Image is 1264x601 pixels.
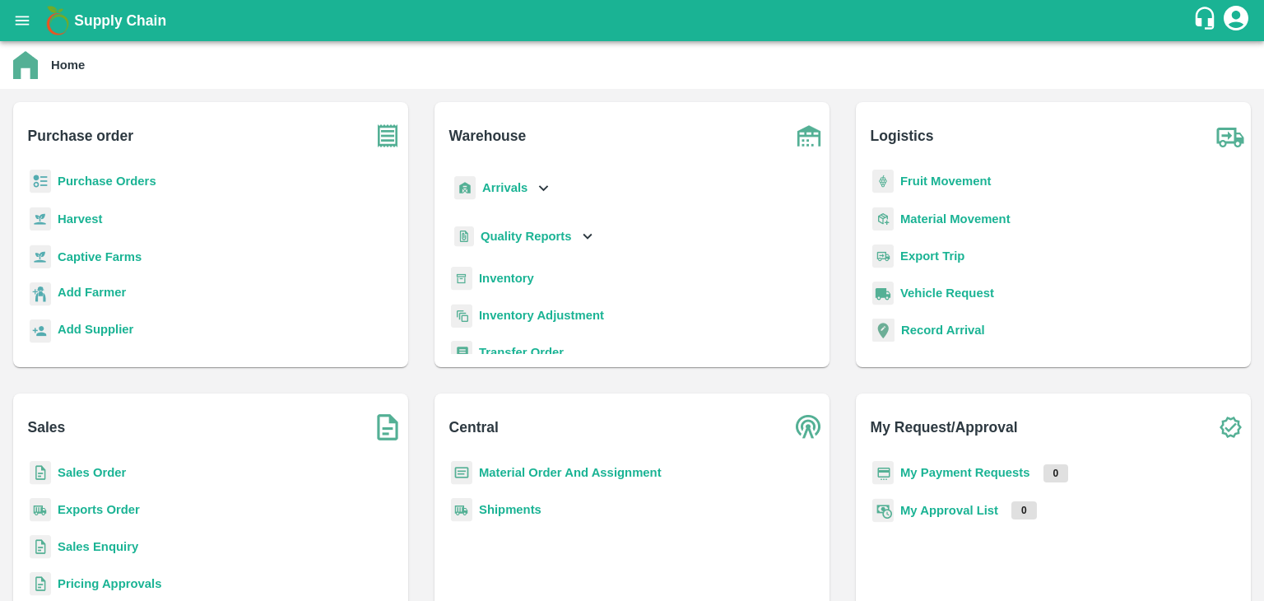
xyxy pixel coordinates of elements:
[13,51,38,79] img: home
[900,287,994,300] a: Vehicle Request
[479,503,541,516] a: Shipments
[479,346,564,359] a: Transfer Order
[28,124,133,147] b: Purchase order
[451,220,597,254] div: Quality Reports
[58,250,142,263] a: Captive Farms
[30,245,51,269] img: harvest
[51,58,85,72] b: Home
[58,323,133,336] b: Add Supplier
[872,245,894,268] img: delivery
[451,267,472,291] img: whInventory
[58,577,161,590] a: Pricing Approvals
[1210,115,1251,156] img: truck
[74,12,166,29] b: Supply Chain
[1192,6,1221,35] div: customer-support
[481,230,572,243] b: Quality Reports
[872,282,894,305] img: vehicle
[788,407,829,448] img: central
[58,466,126,479] a: Sales Order
[871,416,1018,439] b: My Request/Approval
[58,283,126,305] a: Add Farmer
[451,170,553,207] div: Arrivals
[479,466,662,479] a: Material Order And Assignment
[30,498,51,522] img: shipments
[367,115,408,156] img: purchase
[454,226,474,247] img: qualityReport
[58,320,133,342] a: Add Supplier
[30,207,51,231] img: harvest
[30,535,51,559] img: sales
[1221,3,1251,38] div: account of current user
[30,461,51,485] img: sales
[449,416,499,439] b: Central
[58,540,138,553] a: Sales Enquiry
[900,175,992,188] a: Fruit Movement
[30,319,51,343] img: supplier
[482,181,527,194] b: Arrivals
[367,407,408,448] img: soSales
[788,115,829,156] img: warehouse
[479,309,604,322] a: Inventory Adjustment
[1043,464,1069,482] p: 0
[479,272,534,285] a: Inventory
[74,9,1192,32] a: Supply Chain
[41,4,74,37] img: logo
[3,2,41,40] button: open drawer
[872,207,894,231] img: material
[872,461,894,485] img: payment
[900,249,964,263] a: Export Trip
[1011,501,1037,519] p: 0
[58,286,126,299] b: Add Farmer
[451,341,472,365] img: whTransfer
[872,170,894,193] img: fruit
[451,304,472,328] img: inventory
[451,461,472,485] img: centralMaterial
[900,504,998,517] a: My Approval List
[28,416,66,439] b: Sales
[871,124,934,147] b: Logistics
[58,503,140,516] a: Exports Order
[1210,407,1251,448] img: check
[30,170,51,193] img: reciept
[901,324,985,337] a: Record Arrival
[872,498,894,523] img: approval
[454,176,476,200] img: whArrival
[58,212,102,226] a: Harvest
[30,572,51,596] img: sales
[900,212,1011,226] a: Material Movement
[451,498,472,522] img: shipments
[30,282,51,306] img: farmer
[872,319,895,342] img: recordArrival
[58,175,156,188] a: Purchase Orders
[900,466,1030,479] a: My Payment Requests
[449,124,527,147] b: Warehouse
